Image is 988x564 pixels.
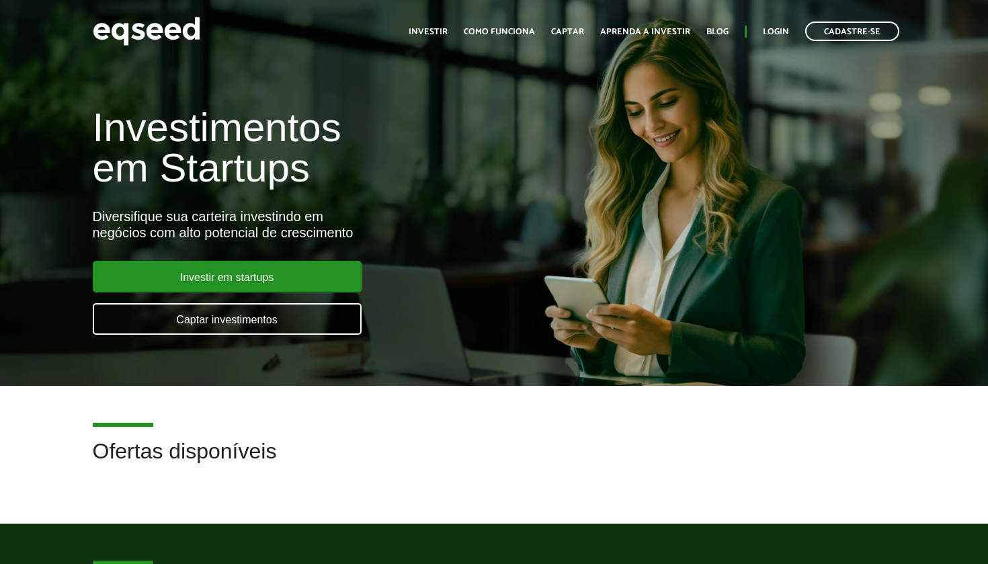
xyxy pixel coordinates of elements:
a: Como funciona [464,28,535,36]
img: EqSeed [93,13,200,49]
a: Investir em startups [93,261,362,292]
h1: Investimentos em Startups [93,108,567,188]
a: Captar investimentos [93,303,362,335]
h2: Ofertas disponíveis [93,440,896,483]
a: Blog [706,28,729,36]
a: Captar [551,28,584,36]
a: Aprenda a investir [600,28,690,36]
a: Cadastre-se [805,22,899,41]
div: Diversifique sua carteira investindo em negócios com alto potencial de crescimento [93,208,567,241]
a: Login [763,28,789,36]
a: Investir [409,28,448,36]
